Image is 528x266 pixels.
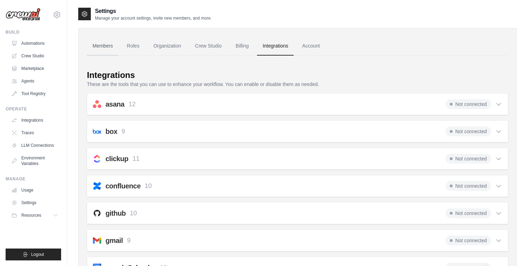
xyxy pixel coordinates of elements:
span: Not connected [446,208,491,218]
h2: box [105,127,117,136]
p: Manage your account settings, invite new members, and more. [95,15,212,21]
p: 12 [129,100,135,109]
span: Not connected [446,236,491,245]
span: Not connected [446,99,491,109]
div: Manage [6,176,61,182]
h2: github [105,208,126,218]
a: Billing [230,37,254,56]
h2: clickup [105,154,128,164]
span: Not connected [446,154,491,164]
div: Integrations [87,70,135,81]
p: 10 [145,181,152,191]
button: Resources [8,210,61,221]
span: Logout [31,252,44,257]
img: clickup.svg [93,154,101,163]
a: Organization [148,37,186,56]
img: asana.svg [93,100,101,108]
a: Integrations [257,37,294,56]
a: Crew Studio [8,50,61,62]
p: These are the tools that you can use to enhance your workflow. You can enable or disable them as ... [87,81,508,88]
a: Automations [8,38,61,49]
span: Resources [21,213,41,218]
p: 11 [132,154,139,164]
a: Members [87,37,118,56]
img: box.svg [93,127,101,136]
a: Roles [121,37,145,56]
a: Usage [8,185,61,196]
div: Build [6,29,61,35]
h2: confluence [105,181,141,191]
button: Logout [6,249,61,260]
h2: gmail [105,236,123,245]
p: 10 [130,209,137,218]
img: confluence.svg [93,182,101,190]
h2: Settings [95,7,212,15]
a: Integrations [8,115,61,126]
div: Operate [6,106,61,112]
a: Tool Registry [8,88,61,99]
a: Agents [8,76,61,87]
a: Settings [8,197,61,208]
img: gmail.svg [93,236,101,245]
a: Marketplace [8,63,61,74]
a: Account [296,37,325,56]
p: 9 [122,127,125,136]
a: LLM Connections [8,140,61,151]
a: Traces [8,127,61,138]
img: github.svg [93,209,101,217]
img: Logo [6,8,41,21]
a: Environment Variables [8,152,61,169]
a: Crew Studio [190,37,227,56]
h2: asana [105,99,124,109]
p: 9 [127,236,131,245]
span: Not connected [446,127,491,136]
span: Not connected [446,181,491,191]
